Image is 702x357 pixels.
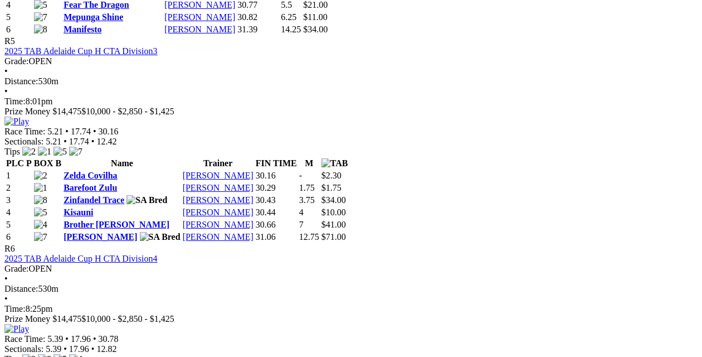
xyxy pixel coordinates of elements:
a: [PERSON_NAME] [183,220,253,229]
span: Time: [4,97,26,106]
a: [PERSON_NAME] [64,232,137,242]
img: 5 [53,147,67,157]
a: Mepunga Shine [64,12,123,22]
th: M [299,158,320,169]
td: 31.39 [237,24,279,35]
text: 12.75 [299,232,319,242]
img: 7 [34,12,47,22]
span: R5 [4,36,15,46]
span: $10,000 - $2,850 - $1,425 [81,314,174,324]
td: 30.82 [237,12,279,23]
div: OPEN [4,56,698,66]
img: TAB [321,158,348,168]
span: $34.00 [303,25,328,34]
span: • [93,127,96,136]
span: • [4,274,8,283]
span: Tips [4,147,20,156]
span: 5.21 [47,127,63,136]
div: 8:25pm [4,304,698,314]
span: 30.16 [99,127,119,136]
a: 2025 TAB Adelaide Cup H CTA Division4 [4,254,157,263]
span: Sectionals: [4,344,43,354]
span: 17.74 [71,127,91,136]
span: 5.39 [46,344,61,354]
td: 30.29 [255,182,298,194]
img: SA Bred [140,232,181,242]
span: • [65,334,69,344]
a: [PERSON_NAME] [183,171,253,180]
td: 30.44 [255,207,298,218]
img: 7 [34,232,47,242]
a: Brother [PERSON_NAME] [64,220,169,229]
span: $1.75 [321,183,342,192]
div: 530m [4,284,698,294]
a: Zinfandel Trace [64,195,124,205]
span: 17.96 [71,334,91,344]
span: 12.82 [96,344,116,354]
td: 2 [6,182,32,194]
span: Time: [4,304,26,313]
span: $10.00 [321,208,346,217]
th: Name [63,158,181,169]
td: 30.43 [255,195,298,206]
span: P [26,158,32,168]
a: [PERSON_NAME] [164,25,235,34]
span: Distance: [4,76,38,86]
span: • [93,334,96,344]
span: 17.96 [69,344,89,354]
span: • [4,86,8,96]
span: Race Time: [4,334,45,344]
span: B [55,158,61,168]
span: Race Time: [4,127,45,136]
span: 30.78 [99,334,119,344]
a: Manifesto [64,25,101,34]
a: Kisauni [64,208,93,217]
div: 8:01pm [4,97,698,107]
td: 30.16 [255,170,298,181]
div: OPEN [4,264,698,274]
span: $2.30 [321,171,342,180]
a: [PERSON_NAME] [183,232,253,242]
div: Prize Money $14,475 [4,107,698,117]
span: $11.00 [303,12,327,22]
span: 17.74 [69,137,89,146]
span: 12.42 [96,137,116,146]
td: 1 [6,170,32,181]
span: $10,000 - $2,850 - $1,425 [81,107,174,116]
img: 2 [22,147,36,157]
span: $34.00 [321,195,346,205]
td: 5 [6,12,32,23]
span: Grade: [4,264,29,273]
span: Grade: [4,56,29,66]
text: - [299,171,302,180]
span: $41.00 [321,220,346,229]
span: $71.00 [321,232,346,242]
text: 7 [299,220,304,229]
text: 6.25 [281,12,296,22]
div: 530m [4,76,698,86]
span: • [4,66,8,76]
img: 7 [69,147,82,157]
td: 31.06 [255,231,298,243]
text: 4 [299,208,304,217]
text: 1.75 [299,183,315,192]
img: 8 [34,195,47,205]
td: 3 [6,195,32,206]
span: Distance: [4,284,38,293]
th: FIN TIME [255,158,298,169]
a: [PERSON_NAME] [164,12,235,22]
img: 2 [34,171,47,181]
a: 2025 TAB Adelaide Cup H CTA Division3 [4,46,157,56]
td: 4 [6,207,32,218]
div: Prize Money $14,475 [4,314,698,324]
span: • [4,294,8,303]
span: Sectionals: [4,137,43,146]
td: 6 [6,24,32,35]
span: 5.39 [47,334,63,344]
img: SA Bred [126,195,167,205]
span: BOX [34,158,53,168]
img: 5 [34,208,47,218]
td: 6 [6,231,32,243]
span: • [65,127,69,136]
img: Play [4,324,29,334]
